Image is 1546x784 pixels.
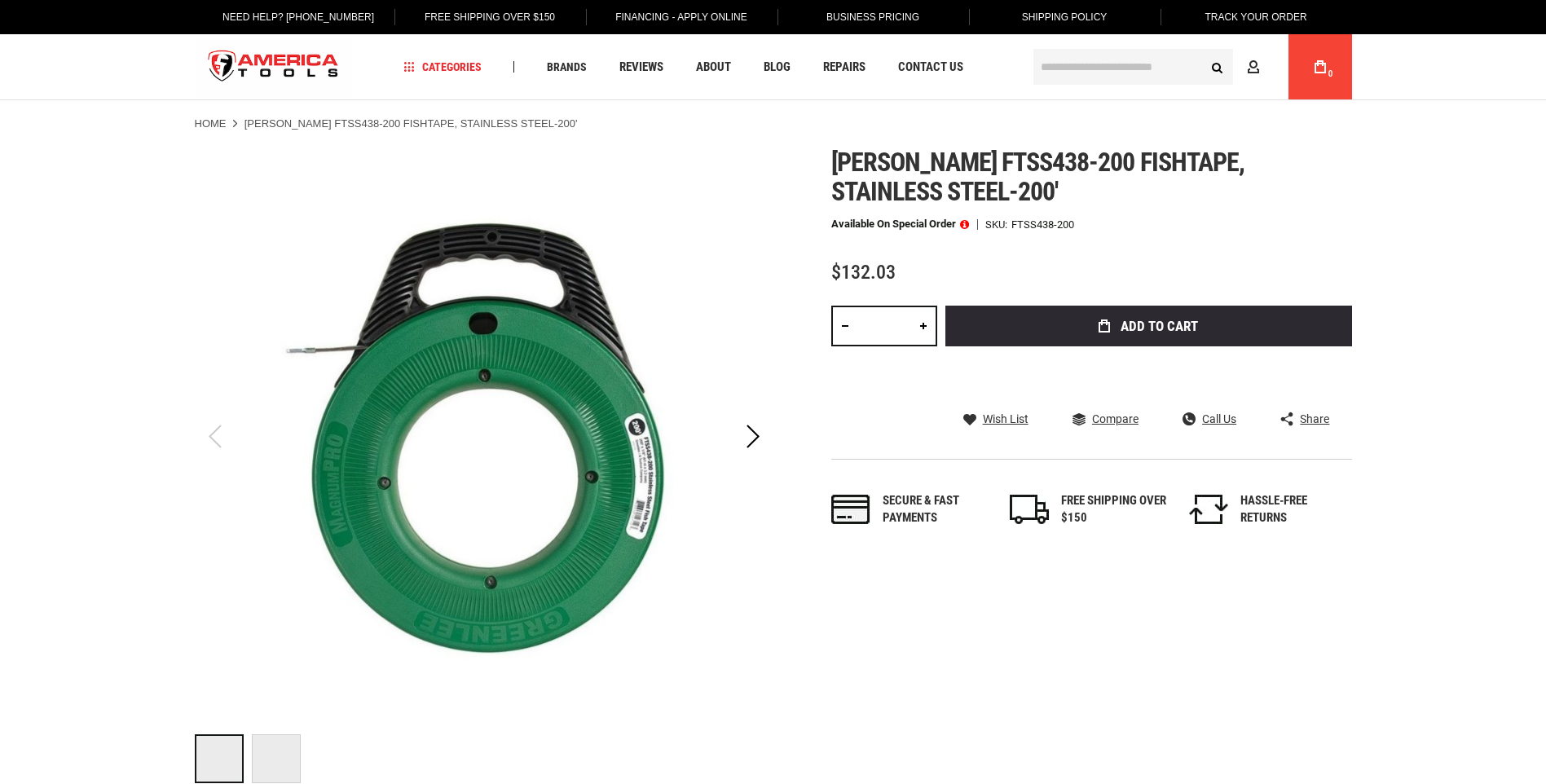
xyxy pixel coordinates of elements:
[983,413,1028,425] span: Wish List
[403,61,482,73] span: Categories
[831,218,969,230] p: Available on Special Order
[823,61,865,73] span: Repairs
[1092,413,1139,425] span: Compare
[195,37,353,98] a: store logo
[1073,412,1139,426] a: Compare
[547,61,587,73] span: Brands
[195,117,227,131] a: Home
[816,56,873,78] a: Repairs
[195,148,773,726] img: GREENLEE FTSS438-200 FISHTAPE, STAINLESS STEEL-200'
[1328,69,1333,78] span: 0
[1240,492,1346,527] div: HASSLE-FREE RETURNS
[540,56,594,78] a: Brands
[1011,219,1074,230] div: FTSS438-200
[1202,413,1236,425] span: Call Us
[764,61,791,73] span: Blog
[1010,495,1049,524] img: shipping
[1183,412,1236,426] a: Call Us
[612,56,671,78] a: Reviews
[195,37,353,98] img: America Tools
[1061,492,1167,527] div: FREE SHIPPING OVER $150
[1189,495,1228,524] img: returns
[756,56,798,78] a: Blog
[963,412,1028,426] a: Wish List
[1202,51,1233,82] button: Search
[831,261,896,284] span: $132.03
[1300,413,1329,425] span: Share
[1305,34,1336,99] a: 0
[898,61,963,73] span: Contact Us
[945,306,1352,346] button: Add to Cart
[689,56,738,78] a: About
[831,495,870,524] img: payments
[696,61,731,73] span: About
[985,219,1011,230] strong: SKU
[733,148,773,726] div: Next
[891,56,971,78] a: Contact Us
[244,117,578,130] strong: [PERSON_NAME] FTSS438-200 FISHTAPE, STAINLESS STEEL-200'
[619,61,663,73] span: Reviews
[1121,319,1198,333] span: Add to Cart
[831,147,1244,207] span: [PERSON_NAME] ftss438-200 fishtape, stainless steel-200'
[1022,11,1108,23] span: Shipping Policy
[396,56,489,78] a: Categories
[883,492,989,527] div: Secure & fast payments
